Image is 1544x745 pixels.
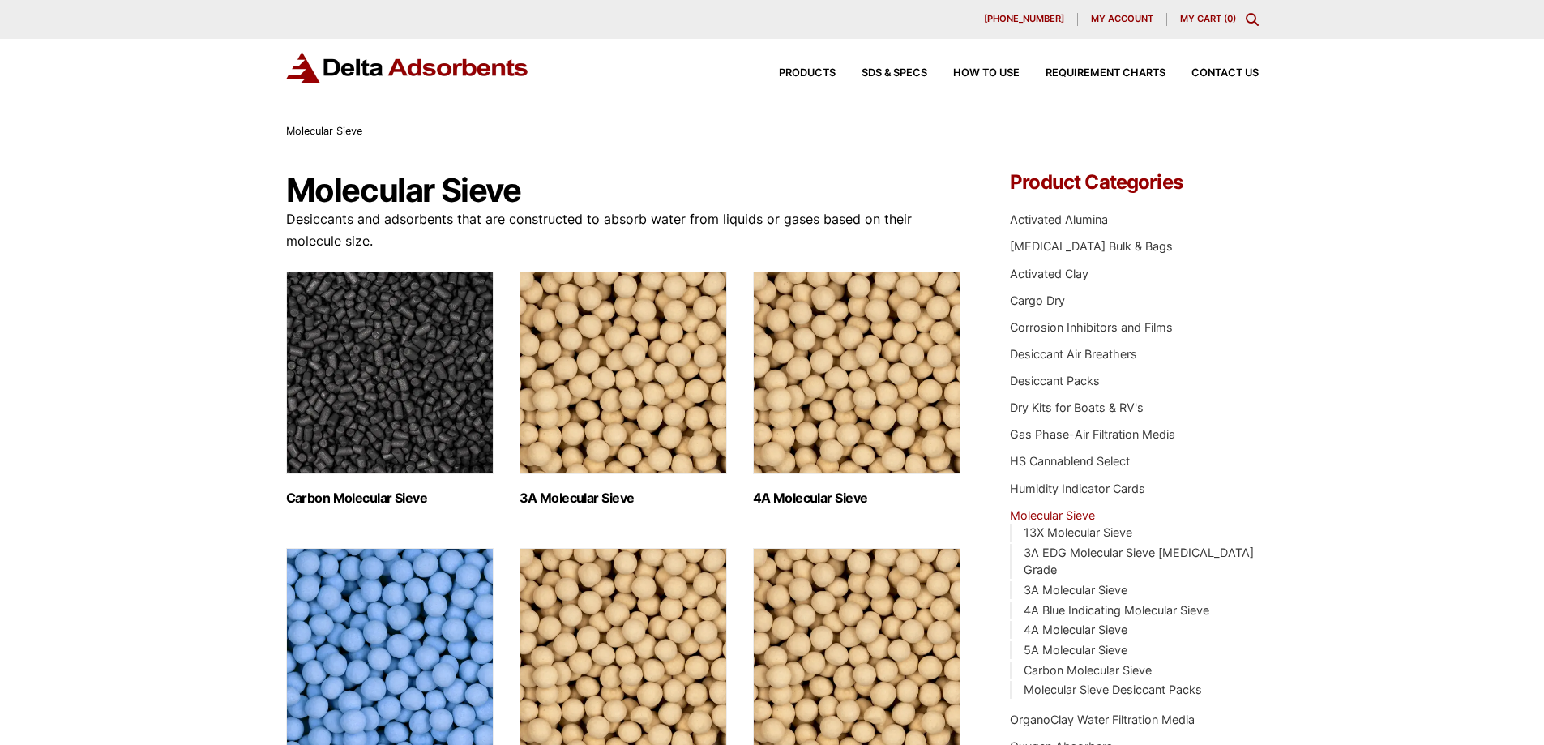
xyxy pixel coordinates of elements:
[1024,546,1254,577] a: 3A EDG Molecular Sieve [MEDICAL_DATA] Grade
[1010,293,1065,307] a: Cargo Dry
[1010,320,1173,334] a: Corrosion Inhibitors and Films
[286,490,494,506] h2: Carbon Molecular Sieve
[286,52,529,83] img: Delta Adsorbents
[286,173,962,208] h1: Molecular Sieve
[286,272,494,506] a: Visit product category Carbon Molecular Sieve
[1020,68,1165,79] a: Requirement Charts
[1010,454,1130,468] a: HS Cannablend Select
[1227,13,1233,24] span: 0
[520,272,727,506] a: Visit product category 3A Molecular Sieve
[1246,13,1259,26] div: Toggle Modal Content
[1024,683,1202,696] a: Molecular Sieve Desiccant Packs
[1024,663,1152,677] a: Carbon Molecular Sieve
[286,208,962,252] p: Desiccants and adsorbents that are constructed to absorb water from liquids or gases based on the...
[1024,643,1127,657] a: 5A Molecular Sieve
[1165,68,1259,79] a: Contact Us
[286,125,362,137] span: Molecular Sieve
[1010,212,1108,226] a: Activated Alumina
[1010,427,1175,441] a: Gas Phase-Air Filtration Media
[862,68,927,79] span: SDS & SPECS
[1091,15,1153,24] span: My account
[1010,713,1195,726] a: OrganoClay Water Filtration Media
[1010,400,1144,414] a: Dry Kits for Boats & RV's
[836,68,927,79] a: SDS & SPECS
[779,68,836,79] span: Products
[753,272,960,474] img: 4A Molecular Sieve
[520,272,727,474] img: 3A Molecular Sieve
[520,490,727,506] h2: 3A Molecular Sieve
[1024,623,1127,636] a: 4A Molecular Sieve
[1010,508,1095,522] a: Molecular Sieve
[1010,347,1137,361] a: Desiccant Air Breathers
[953,68,1020,79] span: How to Use
[1024,603,1209,617] a: 4A Blue Indicating Molecular Sieve
[753,272,960,506] a: Visit product category 4A Molecular Sieve
[1010,482,1145,495] a: Humidity Indicator Cards
[984,15,1064,24] span: [PHONE_NUMBER]
[927,68,1020,79] a: How to Use
[1010,267,1088,280] a: Activated Clay
[286,272,494,474] img: Carbon Molecular Sieve
[1024,583,1127,597] a: 3A Molecular Sieve
[1010,374,1100,387] a: Desiccant Packs
[1046,68,1165,79] span: Requirement Charts
[753,490,960,506] h2: 4A Molecular Sieve
[753,68,836,79] a: Products
[1024,525,1132,539] a: 13X Molecular Sieve
[1010,173,1258,192] h4: Product Categories
[1078,13,1167,26] a: My account
[1191,68,1259,79] span: Contact Us
[1180,13,1236,24] a: My Cart (0)
[971,13,1078,26] a: [PHONE_NUMBER]
[1010,239,1173,253] a: [MEDICAL_DATA] Bulk & Bags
